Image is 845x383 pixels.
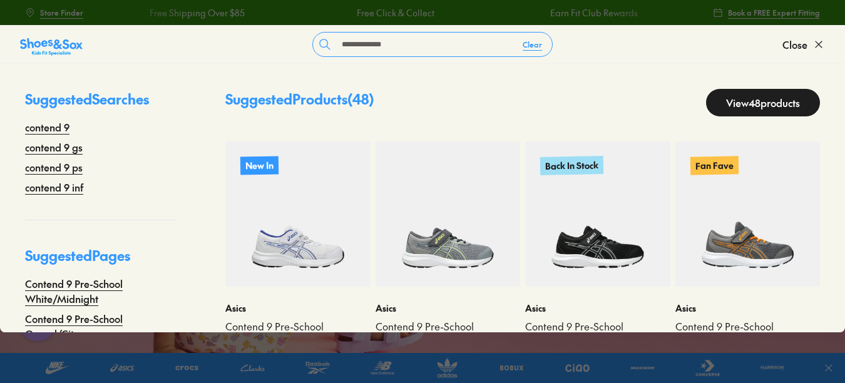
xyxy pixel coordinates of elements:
a: New In [225,141,371,287]
a: Store Finder [25,1,83,24]
p: Suggested Products [225,89,374,116]
button: Clear [513,33,552,56]
p: New In [240,156,279,175]
span: Close [782,37,807,52]
a: contend 9 inf [25,180,83,195]
a: contend 9 [25,120,69,135]
a: contend 9 gs [25,140,83,155]
p: Back In Stock [540,156,603,175]
a: Contend 9 Pre-School White/Midnight [25,276,175,306]
a: Earn Fit Club Rewards [549,6,637,19]
p: Asics [675,302,821,315]
p: Asics [225,302,371,315]
a: Back In Stock [525,141,670,287]
p: Suggested Searches [25,89,175,120]
a: Contend 9 Pre-School [376,320,521,334]
a: Book a FREE Expert Fitting [713,1,820,24]
a: Fan Fave [675,141,821,287]
img: SNS_Logo_Responsive.svg [20,37,83,57]
button: Open gorgias live chat [6,4,44,42]
p: Fan Fave [690,156,738,175]
a: contend 9 ps [25,160,83,175]
a: Free Shipping Over $85 [149,6,244,19]
a: Free Click & Collect [356,6,433,19]
a: Contend 9 Pre-School [675,320,821,334]
p: Suggested Pages [25,245,175,276]
a: View48products [706,89,820,116]
a: Shoes &amp; Sox [20,34,83,54]
button: Close [782,31,825,58]
p: Asics [525,302,670,315]
a: Contend 9 Pre-School [525,320,670,334]
span: Book a FREE Expert Fitting [728,7,820,18]
span: Store Finder [40,7,83,18]
span: ( 48 ) [347,89,374,108]
a: Contend 9 Pre-School [225,320,371,334]
p: Asics [376,302,521,315]
a: Contend 9 Pre-School Gravel/Citron [25,311,175,341]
